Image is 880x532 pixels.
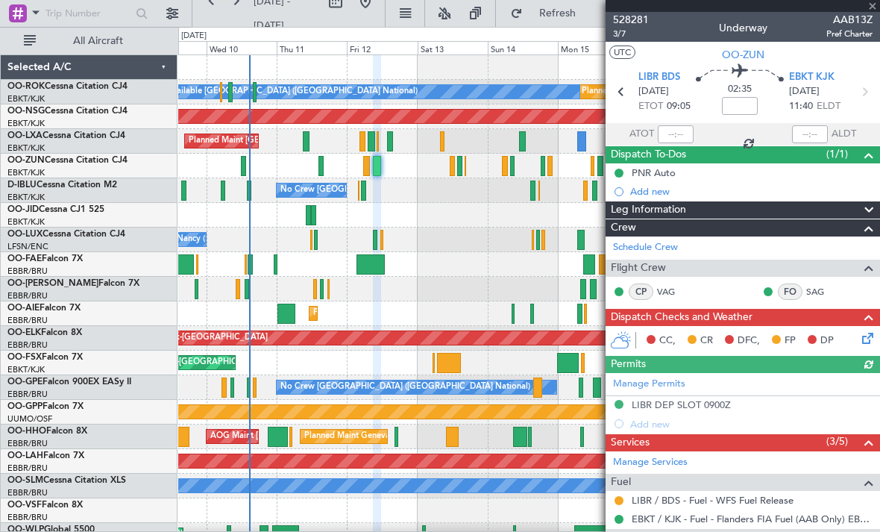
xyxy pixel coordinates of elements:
div: Add new [630,185,873,198]
div: Sat 13 [418,41,488,54]
span: Refresh [526,8,588,19]
span: Pref Charter [826,28,873,40]
span: OO-HHO [7,427,46,436]
div: PNR Auto [632,166,676,179]
a: EBBR/BRU [7,339,48,351]
div: [DATE] [181,30,207,43]
span: OO-FAE [7,254,42,263]
span: LIBR BDS [638,70,680,85]
a: UUMO/OSF [7,413,52,425]
span: Dispatch Checks and Weather [611,309,752,326]
a: OO-LXACessna Citation CJ4 [7,131,125,140]
a: OO-FSXFalcon 7X [7,353,83,362]
span: 528281 [613,12,649,28]
span: OO-AIE [7,304,40,313]
span: Leg Information [611,201,686,219]
a: LFSN/ENC [7,241,48,252]
a: EBKT/KJK [7,118,45,129]
span: Flight Crew [611,260,666,277]
a: OO-JIDCessna CJ1 525 [7,205,104,214]
span: OO-LXA [7,131,43,140]
a: D-IBLUCessna Citation M2 [7,181,117,190]
span: 3/7 [613,28,649,40]
div: Planned Maint Geneva (Cointrin) [304,425,427,448]
a: OO-[PERSON_NAME]Falcon 7X [7,279,139,288]
span: 02:35 [728,82,752,97]
span: OO-GPP [7,402,43,411]
span: Fuel [611,474,631,491]
span: (1/1) [826,146,848,162]
span: (3/5) [826,434,848,449]
div: Mon 15 [558,41,628,54]
span: OO-GPE [7,378,43,387]
a: EBBR/BRU [7,315,48,326]
span: ALDT [832,127,856,142]
span: 09:05 [667,99,691,114]
a: EBKT / KJK - Fuel - Flanders FIA Fuel (AAB Only) EBKT / KJK [632,513,873,525]
span: DP [820,334,834,348]
span: CC, [659,334,676,348]
a: EBBR/BRU [7,512,48,523]
button: UTC [609,46,635,59]
button: Refresh [503,1,593,25]
span: OO-ELK [7,328,41,337]
span: OO-ZUN [722,47,764,63]
span: AAB13Z [826,12,873,28]
a: EBKT/KJK [7,143,45,154]
div: A/C Unavailable [GEOGRAPHIC_DATA] ([GEOGRAPHIC_DATA] National) [140,81,418,103]
button: All Aircraft [16,29,162,53]
span: OO-SLM [7,476,43,485]
span: OO-FSX [7,353,42,362]
div: No Crew [GEOGRAPHIC_DATA] ([GEOGRAPHIC_DATA] National) [280,179,530,201]
div: Sun 14 [488,41,558,54]
span: 11:40 [789,99,813,114]
a: OO-AIEFalcon 7X [7,304,81,313]
span: ATOT [629,127,654,142]
a: OO-LUXCessna Citation CJ4 [7,230,125,239]
a: EBBR/BRU [7,487,48,498]
span: Dispatch To-Dos [611,146,686,163]
span: DFC, [738,334,760,348]
a: LIBR / BDS - Fuel - WFS Fuel Release [632,494,793,507]
a: OO-LAHFalcon 7X [7,451,84,460]
a: EBBR/BRU [7,438,48,449]
a: EBKT/KJK [7,364,45,375]
a: OO-ZUNCessna Citation CJ4 [7,156,128,165]
div: Fri 12 [347,41,417,54]
span: [DATE] [638,84,669,99]
a: EBBR/BRU [7,266,48,277]
span: OO-NSG [7,107,45,116]
span: Services [611,434,650,451]
span: OO-ZUN [7,156,45,165]
a: EBKT/KJK [7,167,45,178]
div: No Crew Nancy (Essey) [140,228,229,251]
a: VAG [657,285,691,298]
span: EBKT KJK [789,70,835,85]
div: AOG Maint [US_STATE] ([GEOGRAPHIC_DATA]) [210,425,391,448]
span: All Aircraft [39,36,157,46]
span: OO-JID [7,205,39,214]
div: Planned Maint [GEOGRAPHIC_DATA] ([GEOGRAPHIC_DATA]) [313,302,548,325]
a: OO-HHOFalcon 8X [7,427,87,436]
a: OO-SLMCessna Citation XLS [7,476,126,485]
a: EBKT/KJK [7,216,45,228]
span: CR [700,334,713,348]
a: EBKT/KJK [7,192,45,203]
a: OO-NSGCessna Citation CJ4 [7,107,128,116]
span: OO-ROK [7,82,45,91]
span: ETOT [638,99,663,114]
div: Planned Maint [GEOGRAPHIC_DATA] ([GEOGRAPHIC_DATA] National) [189,130,459,152]
a: OO-ELKFalcon 8X [7,328,82,337]
a: Schedule Crew [613,240,678,255]
div: Planned Maint [GEOGRAPHIC_DATA] ([GEOGRAPHIC_DATA]) [582,81,817,103]
span: OO-[PERSON_NAME] [7,279,98,288]
div: Wed 10 [207,41,277,54]
a: OO-VSFFalcon 8X [7,501,83,510]
a: OO-GPEFalcon 900EX EASy II [7,378,131,387]
span: FP [785,334,796,348]
a: OO-GPPFalcon 7X [7,402,84,411]
div: FO [778,284,802,300]
input: Trip Number [45,2,131,25]
div: CP [629,284,653,300]
div: Thu 11 [277,41,347,54]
